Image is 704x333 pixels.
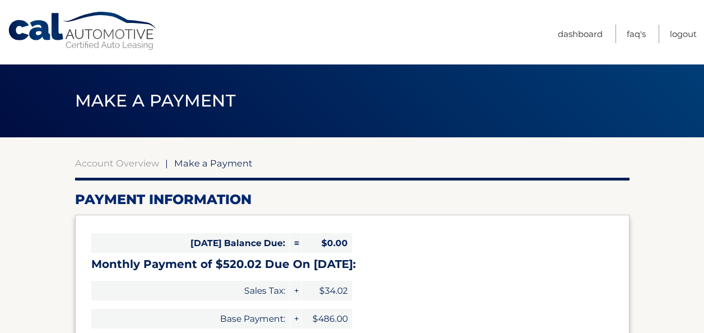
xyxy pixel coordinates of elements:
[75,158,159,169] a: Account Overview
[75,191,630,208] h2: Payment Information
[627,25,646,43] a: FAQ's
[302,309,352,329] span: $486.00
[558,25,603,43] a: Dashboard
[165,158,168,169] span: |
[290,233,301,253] span: =
[290,309,301,329] span: +
[302,281,352,300] span: $34.02
[91,309,290,329] span: Base Payment:
[91,281,290,300] span: Sales Tax:
[174,158,253,169] span: Make a Payment
[290,281,301,300] span: +
[302,233,352,253] span: $0.00
[7,11,158,51] a: Cal Automotive
[91,233,290,253] span: [DATE] Balance Due:
[75,90,236,111] span: Make a Payment
[91,257,613,271] h3: Monthly Payment of $520.02 Due On [DATE]:
[670,25,697,43] a: Logout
